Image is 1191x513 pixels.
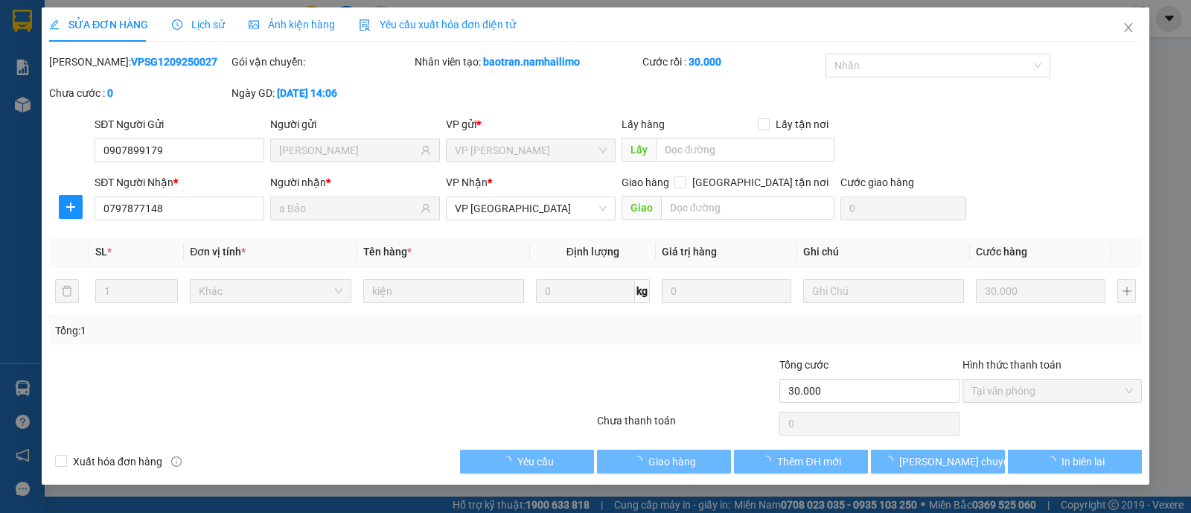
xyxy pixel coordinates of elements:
[779,359,828,371] span: Tổng cước
[363,246,412,258] span: Tên hàng
[689,56,721,68] b: 30.000
[460,450,594,474] button: Yêu cầu
[359,19,516,31] span: Yêu cầu xuất hóa đơn điện tử
[566,246,619,258] span: Định lượng
[131,56,217,68] b: VPSG1209250027
[7,7,60,60] img: logo.jpg
[190,246,246,258] span: Đơn vị tính
[7,80,103,97] li: VP VP chợ Mũi Né
[840,176,914,188] label: Cước giao hàng
[172,19,225,31] span: Lịch sử
[962,359,1061,371] label: Hình thức thanh toán
[642,54,822,70] div: Cước rồi :
[55,322,461,339] div: Tổng: 1
[49,19,148,31] span: SỬA ĐƠN HÀNG
[635,279,650,303] span: kg
[1117,279,1136,303] button: plus
[363,279,524,303] input: VD: Bàn, Ghế
[777,453,840,470] span: Thêm ĐH mới
[359,19,371,31] img: icon
[622,138,656,162] span: Lấy
[622,196,661,220] span: Giao
[415,54,640,70] div: Nhân viên tạo:
[446,116,616,133] div: VP gửi
[249,19,335,31] span: Ảnh kiện hàng
[270,116,440,133] div: Người gửi
[501,456,517,466] span: loading
[446,176,488,188] span: VP Nhận
[661,196,835,220] input: Dọc đường
[770,116,834,133] span: Lấy tận nơi
[232,54,411,70] div: Gói vận chuyển:
[67,453,168,470] span: Xuất hóa đơn hàng
[803,279,964,303] input: Ghi Chú
[95,246,107,258] span: SL
[656,138,835,162] input: Dọc đường
[60,201,82,213] span: plus
[7,100,18,110] span: environment
[622,176,669,188] span: Giao hàng
[797,238,970,267] th: Ghi chú
[517,453,554,470] span: Yêu cầu
[421,145,431,156] span: user
[171,456,182,467] span: info-circle
[455,197,607,220] span: VP chợ Mũi Né
[971,380,1133,402] span: Tại văn phòng
[95,116,264,133] div: SĐT Người Gửi
[279,200,418,217] input: Tên người nhận
[270,174,440,191] div: Người nhận
[7,7,216,63] li: Nam Hải Limousine
[1061,453,1105,470] span: In biên lai
[899,453,1041,470] span: [PERSON_NAME] chuyển hoàn
[279,142,418,159] input: Tên người gửi
[55,279,79,303] button: delete
[597,450,731,474] button: Giao hàng
[734,450,868,474] button: Thêm ĐH mới
[1108,7,1149,49] button: Close
[883,456,899,466] span: loading
[107,87,113,99] b: 0
[1123,22,1134,34] span: close
[662,246,717,258] span: Giá trị hàng
[103,80,198,130] li: VP VP [PERSON_NAME] Lão
[1045,456,1061,466] span: loading
[172,19,182,30] span: clock-circle
[648,453,696,470] span: Giao hàng
[686,174,834,191] span: [GEOGRAPHIC_DATA] tận nơi
[662,279,791,303] input: 0
[840,197,966,220] input: Cước giao hàng
[483,56,580,68] b: baotran.namhailimo
[249,19,259,30] span: picture
[277,87,337,99] b: [DATE] 14:06
[455,139,607,162] span: VP Phạm Ngũ Lão
[95,174,264,191] div: SĐT Người Nhận
[421,203,431,214] span: user
[976,246,1027,258] span: Cước hàng
[49,19,60,30] span: edit
[871,450,1005,474] button: [PERSON_NAME] chuyển hoàn
[232,85,411,101] div: Ngày GD:
[49,54,229,70] div: [PERSON_NAME]:
[976,279,1105,303] input: 0
[199,280,342,302] span: Khác
[1008,450,1142,474] button: In biên lai
[632,456,648,466] span: loading
[761,456,777,466] span: loading
[595,412,778,439] div: Chưa thanh toán
[622,118,665,130] span: Lấy hàng
[49,85,229,101] div: Chưa cước :
[59,195,83,219] button: plus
